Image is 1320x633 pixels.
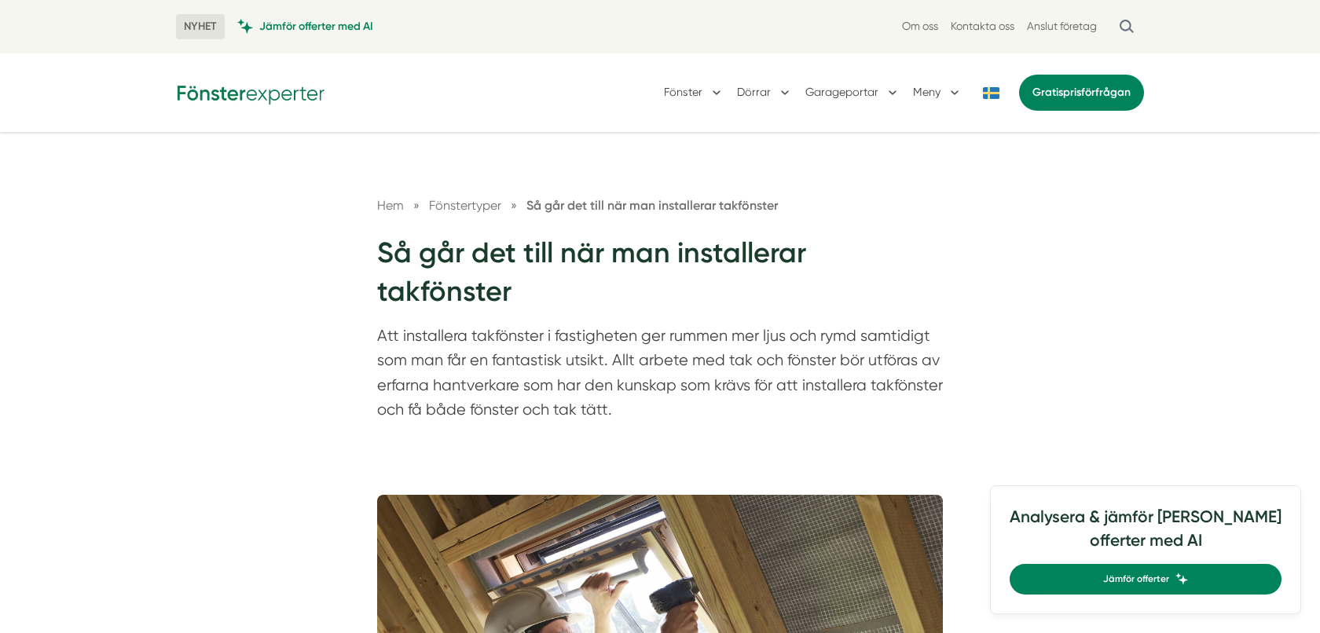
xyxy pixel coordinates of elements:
a: Jämför offerter med AI [237,19,373,34]
span: Fönstertyper [429,198,501,213]
a: Anslut företag [1027,19,1097,34]
p: Att installera takfönster i fastigheten ger rummen mer ljus och rymd samtidigt som man får en fan... [377,324,943,430]
a: Gratisprisförfrågan [1019,75,1144,111]
button: Dörrar [737,72,793,113]
span: Jämför offerter [1103,572,1169,587]
button: Meny [913,72,962,113]
span: Jämför offerter med AI [259,19,373,34]
a: Fönstertyper [429,198,504,213]
a: Så går det till när man installerar takfönster [526,198,778,213]
a: Hem [377,198,404,213]
img: Fönsterexperter Logotyp [176,80,325,104]
span: » [511,196,517,215]
a: Jämför offerter [1010,564,1281,595]
span: Gratis [1032,86,1063,99]
button: Fönster [664,72,724,113]
a: Kontakta oss [951,19,1014,34]
span: NYHET [176,14,225,39]
button: Garageportar [805,72,900,113]
h4: Analysera & jämför [PERSON_NAME] offerter med AI [1010,505,1281,564]
span: » [413,196,420,215]
h1: Så går det till när man installerar takfönster [377,234,943,323]
a: Om oss [902,19,938,34]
